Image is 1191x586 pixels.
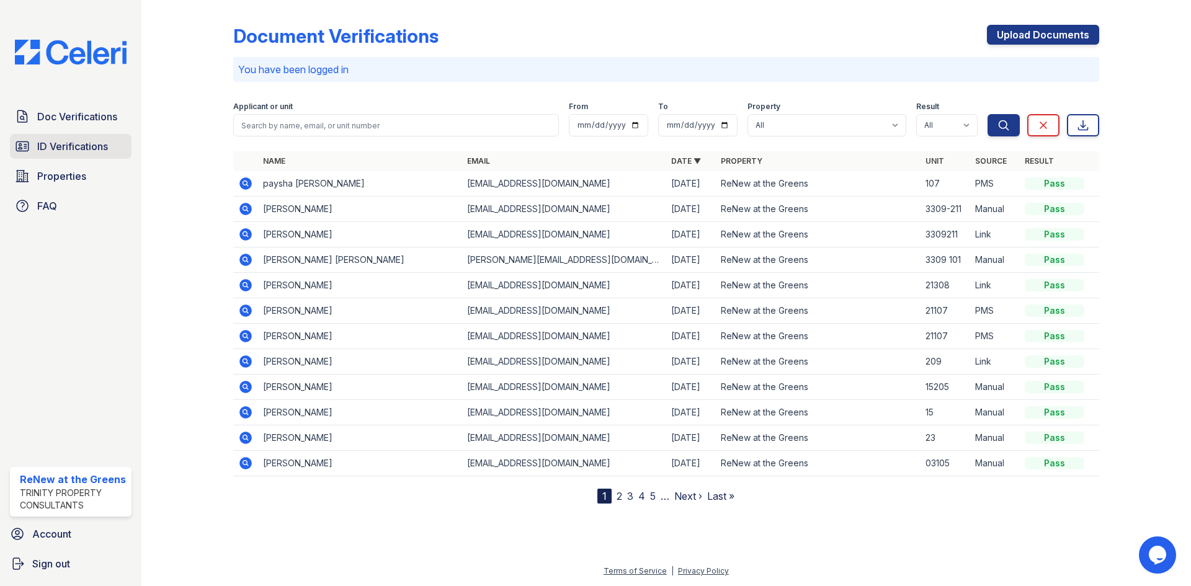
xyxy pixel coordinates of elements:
td: [PERSON_NAME] [258,298,462,324]
div: Pass [1025,203,1084,215]
div: Pass [1025,355,1084,368]
span: Sign out [32,556,70,571]
td: [DATE] [666,400,716,425]
td: 15205 [921,375,970,400]
td: [EMAIL_ADDRESS][DOMAIN_NAME] [462,400,666,425]
a: Date ▼ [671,156,701,166]
div: ReNew at the Greens [20,472,127,487]
a: Properties [10,164,132,189]
td: [DATE] [666,247,716,273]
div: Document Verifications [233,25,439,47]
td: [EMAIL_ADDRESS][DOMAIN_NAME] [462,197,666,222]
div: Pass [1025,432,1084,444]
td: PMS [970,324,1020,349]
td: [PERSON_NAME] [258,425,462,451]
a: Property [721,156,762,166]
td: 209 [921,349,970,375]
td: ReNew at the Greens [716,375,920,400]
a: Last » [707,490,734,502]
span: Account [32,526,71,541]
div: | [671,566,674,575]
td: ReNew at the Greens [716,349,920,375]
a: Unit [926,156,944,166]
a: 2 [617,490,622,502]
td: PMS [970,171,1020,197]
a: 5 [650,490,656,502]
td: 21107 [921,324,970,349]
td: ReNew at the Greens [716,451,920,476]
td: PMS [970,298,1020,324]
a: Doc Verifications [10,104,132,129]
div: Pass [1025,228,1084,241]
td: [DATE] [666,425,716,451]
a: Name [263,156,285,166]
td: ReNew at the Greens [716,298,920,324]
span: Doc Verifications [37,109,117,124]
label: From [569,102,588,112]
td: [PERSON_NAME] [258,273,462,298]
td: Manual [970,451,1020,476]
td: Link [970,349,1020,375]
td: ReNew at the Greens [716,247,920,273]
td: [PERSON_NAME] [258,400,462,425]
a: Sign out [5,551,136,576]
span: ID Verifications [37,139,108,154]
td: [DATE] [666,197,716,222]
div: Pass [1025,304,1084,317]
p: You have been logged in [238,62,1094,77]
td: 21308 [921,273,970,298]
td: [PERSON_NAME] [258,349,462,375]
a: Upload Documents [987,25,1099,45]
a: Privacy Policy [678,566,729,575]
a: FAQ [10,193,132,218]
td: Manual [970,400,1020,425]
div: Trinity Property Consultants [20,487,127,512]
td: [EMAIL_ADDRESS][DOMAIN_NAME] [462,298,666,324]
td: Manual [970,425,1020,451]
td: [PERSON_NAME] [258,324,462,349]
input: Search by name, email, or unit number [233,114,559,136]
td: [EMAIL_ADDRESS][DOMAIN_NAME] [462,425,666,451]
a: Email [467,156,490,166]
label: Property [747,102,780,112]
td: [DATE] [666,273,716,298]
a: 3 [627,490,633,502]
div: Pass [1025,177,1084,190]
td: [DATE] [666,222,716,247]
td: 3309211 [921,222,970,247]
iframe: chat widget [1139,536,1179,574]
td: Link [970,222,1020,247]
a: Next › [674,490,702,502]
td: [EMAIL_ADDRESS][DOMAIN_NAME] [462,222,666,247]
a: ID Verifications [10,134,132,159]
label: Applicant or unit [233,102,293,112]
div: 1 [597,489,612,504]
div: Pass [1025,279,1084,291]
div: Pass [1025,381,1084,393]
td: [DATE] [666,451,716,476]
td: [PERSON_NAME][EMAIL_ADDRESS][DOMAIN_NAME] [462,247,666,273]
label: To [658,102,668,112]
td: [EMAIL_ADDRESS][DOMAIN_NAME] [462,171,666,197]
td: [DATE] [666,349,716,375]
td: ReNew at the Greens [716,400,920,425]
td: [DATE] [666,298,716,324]
td: 23 [921,425,970,451]
a: Account [5,522,136,546]
div: Pass [1025,330,1084,342]
td: [EMAIL_ADDRESS][DOMAIN_NAME] [462,273,666,298]
td: 03105 [921,451,970,476]
td: 107 [921,171,970,197]
td: ReNew at the Greens [716,273,920,298]
div: Pass [1025,406,1084,419]
td: [EMAIL_ADDRESS][DOMAIN_NAME] [462,451,666,476]
td: [EMAIL_ADDRESS][DOMAIN_NAME] [462,324,666,349]
a: Terms of Service [604,566,667,575]
td: [PERSON_NAME] [258,222,462,247]
span: FAQ [37,198,57,213]
span: … [661,489,669,504]
a: Source [975,156,1007,166]
a: Result [1025,156,1054,166]
td: ReNew at the Greens [716,171,920,197]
